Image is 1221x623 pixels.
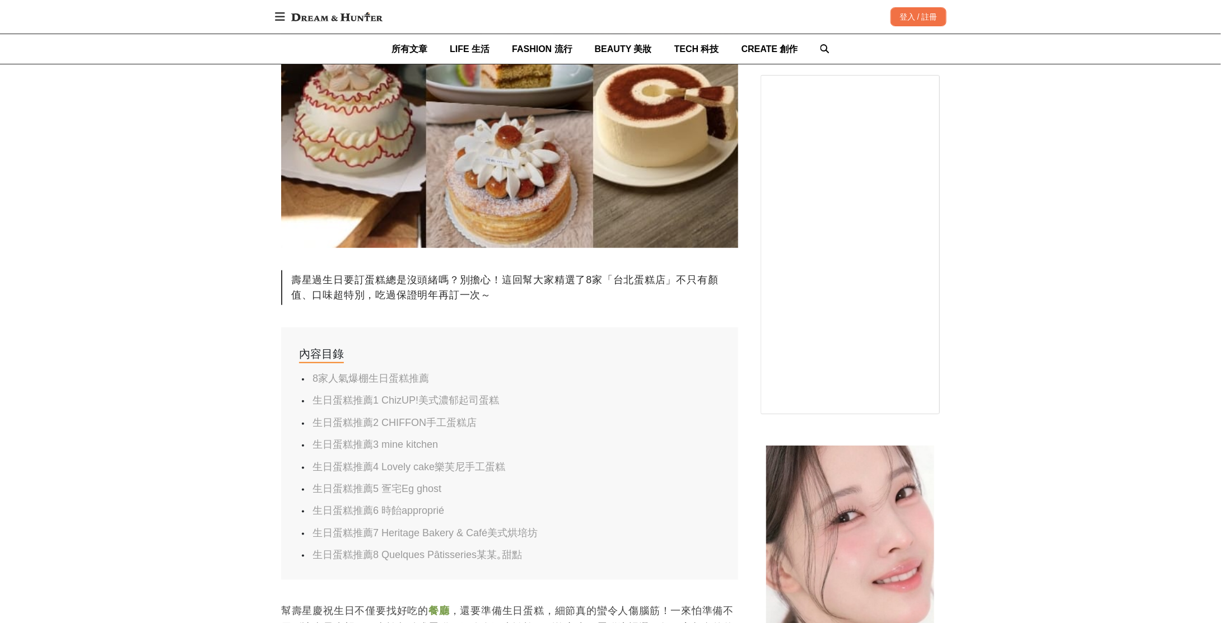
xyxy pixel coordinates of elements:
[450,44,490,54] span: LIFE 生活
[313,439,438,450] a: 生日蛋糕推薦3 mine kitchen
[742,34,798,64] a: CREATE 創作
[313,395,499,406] a: 生日蛋糕推薦1 ChizUP!美式濃郁起司蛋糕
[674,44,719,54] span: TECH 科技
[313,417,477,428] a: 生日蛋糕推薦2 CHIFFON手工蛋糕店
[313,549,522,560] a: 生日蛋糕推薦8 Quelques Pâtisseries某某｡甜點
[674,34,719,64] a: TECH 科技
[891,7,947,26] div: 登入 / 註冊
[281,270,738,305] div: 壽星過生日要訂蛋糕總是沒頭緒嗎？別擔心！這回幫大家精選了8家「台北蛋糕店」不只有顏值、口味超特別，吃過保證明年再訂一次～
[313,461,505,472] a: 生日蛋糕推薦4 Lovely cake樂芙尼手工蛋糕
[392,44,427,54] span: 所有文章
[512,34,572,64] a: FASHION 流行
[313,527,538,538] a: 生日蛋糕推薦7 Heritage Bakery & Café美式烘培坊
[595,34,652,64] a: BEAUTY 美妝
[313,483,441,494] a: 生日蛋糕推薦5 疍宅Eg ghost
[392,34,427,64] a: 所有文章
[742,44,798,54] span: CREATE 創作
[313,373,429,384] a: 8家人氣爆棚生日蛋糕推薦
[595,44,652,54] span: BEAUTY 美妝
[313,505,444,516] a: 生日蛋糕推薦6 時飴approprié
[450,34,490,64] a: LIFE 生活
[299,345,344,363] div: 內容目錄
[428,605,450,616] a: 餐廳
[512,44,572,54] span: FASHION 流行
[286,7,388,27] img: Dream & Hunter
